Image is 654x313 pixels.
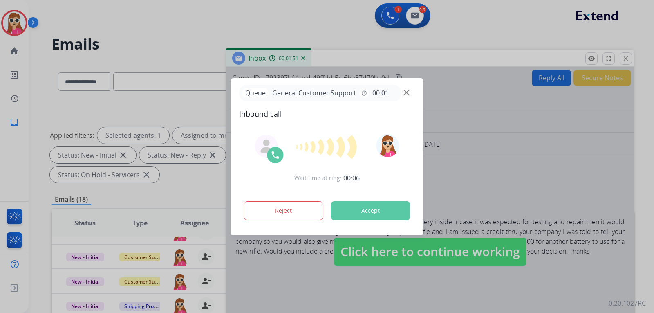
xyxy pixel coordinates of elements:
[271,150,280,160] img: call-icon
[242,88,269,98] p: Queue
[361,90,367,96] mat-icon: timer
[609,298,646,308] p: 0.20.1027RC
[260,140,273,153] img: agent-avatar
[343,173,360,183] span: 00:06
[376,134,399,157] img: avatar
[269,88,359,98] span: General Customer Support
[331,201,410,220] button: Accept
[372,88,389,98] span: 00:01
[239,108,415,119] span: Inbound call
[403,89,410,95] img: close-button
[294,174,342,182] span: Wait time at ring:
[244,201,323,220] button: Reject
